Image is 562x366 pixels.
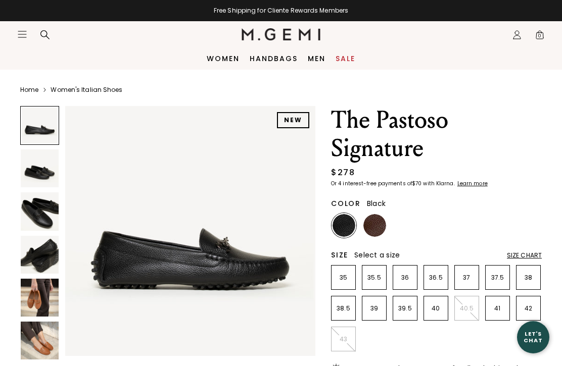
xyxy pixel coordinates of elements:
[332,335,355,343] p: 43
[455,304,479,312] p: 40.5
[331,167,355,179] div: $278
[354,250,400,260] span: Select a size
[457,180,488,187] klarna-placement-style-cta: Learn more
[486,274,509,282] p: 37.5
[331,199,361,207] h2: Color
[517,274,540,282] p: 38
[331,180,412,187] klarna-placement-style-body: Or 4 interest-free payments of
[20,86,38,94] a: Home
[277,112,309,128] div: NEW
[21,236,59,274] img: The Pastoso Signature
[250,55,298,63] a: Handbags
[535,32,545,42] span: 0
[394,214,417,237] img: Tan
[21,322,59,359] img: The Pastoso Signature
[336,55,355,63] a: Sale
[424,274,448,282] p: 36.5
[424,304,448,312] p: 40
[21,149,59,187] img: The Pastoso Signature
[363,214,386,237] img: Chocolate
[332,304,355,312] p: 38.5
[393,304,417,312] p: 39.5
[17,29,27,39] button: Open site menu
[333,214,355,237] img: Black
[308,55,325,63] a: Men
[517,304,540,312] p: 42
[65,106,315,356] img: The Pastoso Signature
[332,274,355,282] p: 35
[362,304,386,312] p: 39
[331,251,348,259] h2: Size
[242,28,321,40] img: M.Gemi
[51,86,122,94] a: Women's Italian Shoes
[423,180,456,187] klarna-placement-style-body: with Klarna
[456,181,488,187] a: Learn more
[21,192,59,230] img: The Pastoso Signature
[367,198,386,208] span: Black
[362,274,386,282] p: 35.5
[21,279,59,317] img: The Pastoso Signature
[507,251,542,259] div: Size Chart
[455,274,479,282] p: 37
[331,106,542,163] h1: The Pastoso Signature
[486,304,509,312] p: 41
[517,331,549,343] div: Let's Chat
[412,180,421,187] klarna-placement-style-amount: $70
[207,55,240,63] a: Women
[393,274,417,282] p: 36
